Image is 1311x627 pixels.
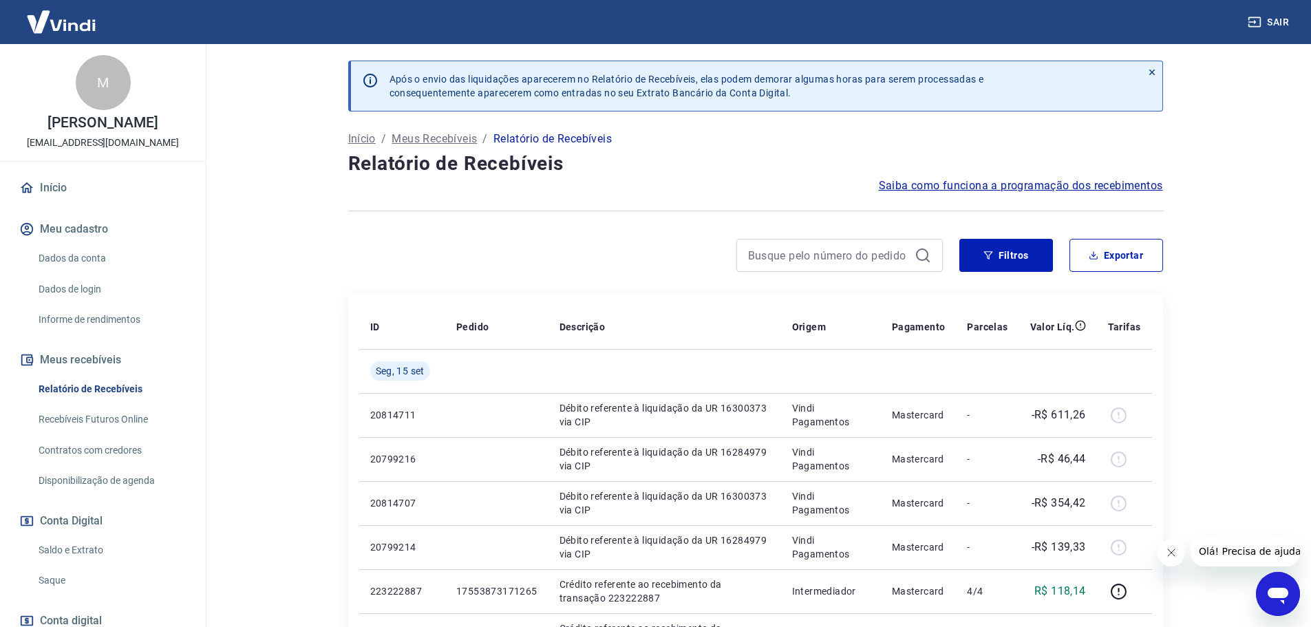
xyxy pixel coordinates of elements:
p: - [967,540,1008,554]
a: Informe de rendimentos [33,306,189,334]
h4: Relatório de Recebíveis [348,150,1163,178]
p: Descrição [559,320,606,334]
p: 4/4 [967,584,1008,598]
a: Saldo e Extrato [33,536,189,564]
a: Recebíveis Futuros Online [33,405,189,434]
p: -R$ 354,42 [1032,495,1086,511]
p: Parcelas [967,320,1008,334]
p: Pedido [456,320,489,334]
p: Relatório de Recebíveis [493,131,612,147]
p: Vindi Pagamentos [792,489,870,517]
p: Vindi Pagamentos [792,401,870,429]
p: Valor Líq. [1030,320,1075,334]
p: [EMAIL_ADDRESS][DOMAIN_NAME] [27,136,179,150]
p: Vindi Pagamentos [792,445,870,473]
p: 20814711 [370,408,434,422]
p: 20814707 [370,496,434,510]
button: Exportar [1069,239,1163,272]
p: -R$ 46,44 [1038,451,1086,467]
button: Meu cadastro [17,214,189,244]
p: Vindi Pagamentos [792,533,870,561]
p: / [381,131,386,147]
p: ID [370,320,380,334]
p: Débito referente à liquidação da UR 16300373 via CIP [559,489,770,517]
p: - [967,496,1008,510]
p: Mastercard [892,584,946,598]
p: - [967,408,1008,422]
p: Débito referente à liquidação da UR 16300373 via CIP [559,401,770,429]
p: Mastercard [892,452,946,466]
a: Relatório de Recebíveis [33,375,189,403]
p: Após o envio das liquidações aparecerem no Relatório de Recebíveis, elas podem demorar algumas ho... [390,72,984,100]
a: Início [348,131,376,147]
a: Saque [33,566,189,595]
p: -R$ 611,26 [1032,407,1086,423]
a: Dados da conta [33,244,189,273]
button: Sair [1245,10,1294,35]
img: Vindi [17,1,106,43]
iframe: Fechar mensagem [1158,539,1185,566]
a: Meus Recebíveis [392,131,477,147]
p: [PERSON_NAME] [47,116,158,130]
p: Crédito referente ao recebimento da transação 223222887 [559,577,770,605]
a: Saiba como funciona a programação dos recebimentos [879,178,1163,194]
p: 20799216 [370,452,434,466]
p: - [967,452,1008,466]
div: M [76,55,131,110]
p: Mastercard [892,408,946,422]
p: / [482,131,487,147]
button: Meus recebíveis [17,345,189,375]
iframe: Mensagem da empresa [1191,536,1300,566]
iframe: Botão para abrir a janela de mensagens [1256,572,1300,616]
p: Mastercard [892,540,946,554]
p: Mastercard [892,496,946,510]
span: Olá! Precisa de ajuda? [8,10,116,21]
a: Dados de login [33,275,189,304]
a: Contratos com credores [33,436,189,465]
a: Início [17,173,189,203]
a: Disponibilização de agenda [33,467,189,495]
p: Débito referente à liquidação da UR 16284979 via CIP [559,533,770,561]
button: Filtros [959,239,1053,272]
p: R$ 118,14 [1034,583,1086,599]
input: Busque pelo número do pedido [748,245,909,266]
p: 223222887 [370,584,434,598]
p: Intermediador [792,584,870,598]
p: Origem [792,320,826,334]
span: Seg, 15 set [376,364,425,378]
p: 20799214 [370,540,434,554]
p: Pagamento [892,320,946,334]
p: 17553873171265 [456,584,537,598]
p: Débito referente à liquidação da UR 16284979 via CIP [559,445,770,473]
button: Conta Digital [17,506,189,536]
p: Tarifas [1108,320,1141,334]
p: -R$ 139,33 [1032,539,1086,555]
